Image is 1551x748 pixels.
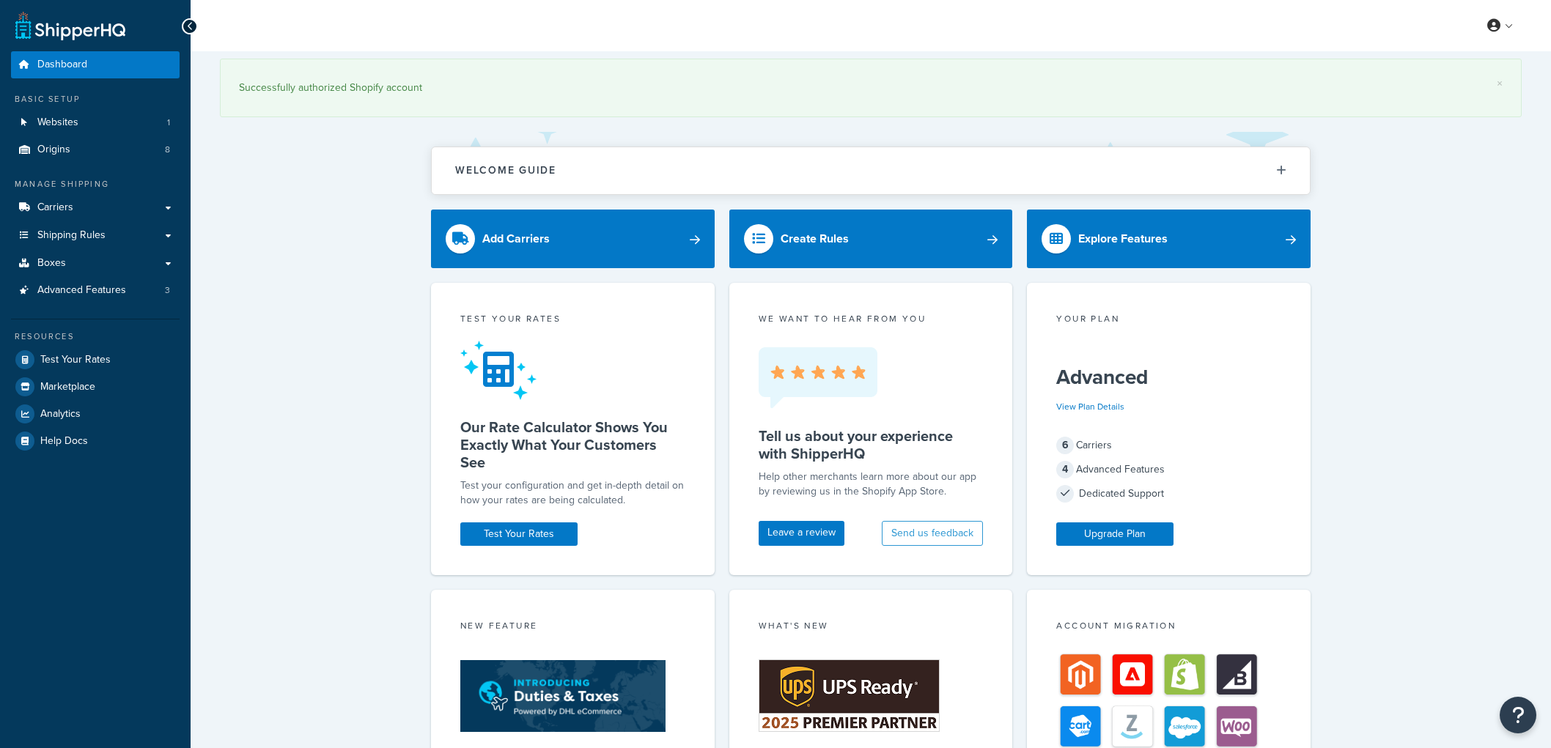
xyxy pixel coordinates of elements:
a: Analytics [11,401,180,427]
span: 6 [1056,437,1074,454]
button: Welcome Guide [432,147,1310,193]
div: Successfully authorized Shopify account [239,78,1503,98]
h5: Advanced [1056,366,1281,389]
div: Test your configuration and get in-depth detail on how your rates are being calculated. [460,478,685,508]
a: Leave a review [759,521,844,546]
div: Add Carriers [482,229,550,249]
span: Analytics [40,408,81,421]
div: Manage Shipping [11,178,180,190]
a: Advanced Features3 [11,277,180,304]
div: Create Rules [781,229,849,249]
div: Explore Features [1078,229,1168,249]
a: Explore Features [1027,210,1311,268]
span: 4 [1056,461,1074,478]
a: Test Your Rates [11,347,180,373]
p: Help other merchants learn more about our app by reviewing us in the Shopify App Store. [759,470,984,499]
li: Websites [11,109,180,136]
div: New Feature [460,619,685,636]
button: Open Resource Center [1500,697,1536,733]
div: Carriers [1056,435,1281,456]
div: Advanced Features [1056,459,1281,480]
h5: Our Rate Calculator Shows You Exactly What Your Customers See [460,418,685,471]
a: Create Rules [729,210,1013,268]
a: Origins8 [11,136,180,163]
span: Websites [37,116,78,129]
a: Shipping Rules [11,222,180,249]
span: 3 [165,284,170,297]
h5: Tell us about your experience with ShipperHQ [759,427,984,462]
a: Marketplace [11,374,180,400]
div: Your Plan [1056,312,1281,329]
a: × [1497,78,1503,89]
li: Advanced Features [11,277,180,304]
span: Advanced Features [37,284,126,297]
a: Dashboard [11,51,180,78]
div: Test your rates [460,312,685,329]
div: Account Migration [1056,619,1281,636]
a: Upgrade Plan [1056,522,1174,546]
span: Shipping Rules [37,229,106,242]
span: 8 [165,144,170,156]
li: Origins [11,136,180,163]
div: What's New [759,619,984,636]
span: 1 [167,116,170,129]
span: Test Your Rates [40,354,111,366]
a: View Plan Details [1056,400,1124,413]
p: we want to hear from you [759,312,984,325]
a: Add Carriers [431,210,715,268]
div: Resources [11,330,180,343]
h2: Welcome Guide [455,165,556,176]
button: Send us feedback [882,521,983,546]
div: Basic Setup [11,93,180,105]
a: Carriers [11,194,180,221]
div: Dedicated Support [1056,484,1281,504]
a: Boxes [11,250,180,277]
span: Boxes [37,257,66,270]
a: Help Docs [11,428,180,454]
span: Carriers [37,201,73,214]
span: Dashboard [37,59,87,71]
a: Test Your Rates [460,522,578,546]
span: Origins [37,144,70,156]
span: Help Docs [40,435,88,448]
span: Marketplace [40,381,95,393]
a: Websites1 [11,109,180,136]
